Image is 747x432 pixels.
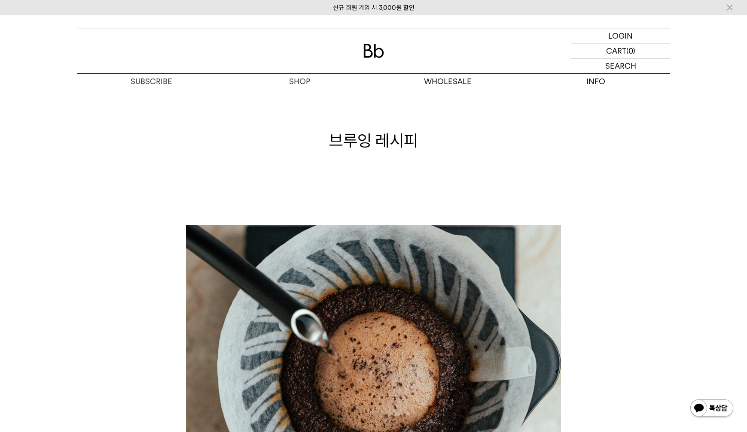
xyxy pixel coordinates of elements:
a: CART (0) [571,43,670,58]
a: 신규 회원 가입 시 3,000원 할인 [333,4,415,12]
p: (0) [626,43,635,58]
img: 카카오톡 채널 1:1 채팅 버튼 [689,399,734,419]
a: SHOP [226,74,374,89]
p: SEARCH [605,58,636,73]
p: INFO [522,74,670,89]
a: LOGIN [571,28,670,43]
p: LOGIN [608,28,633,43]
h1: 브루잉 레시피 [77,129,670,152]
img: 로고 [363,44,384,58]
a: SUBSCRIBE [77,74,226,89]
p: WHOLESALE [374,74,522,89]
p: CART [606,43,626,58]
